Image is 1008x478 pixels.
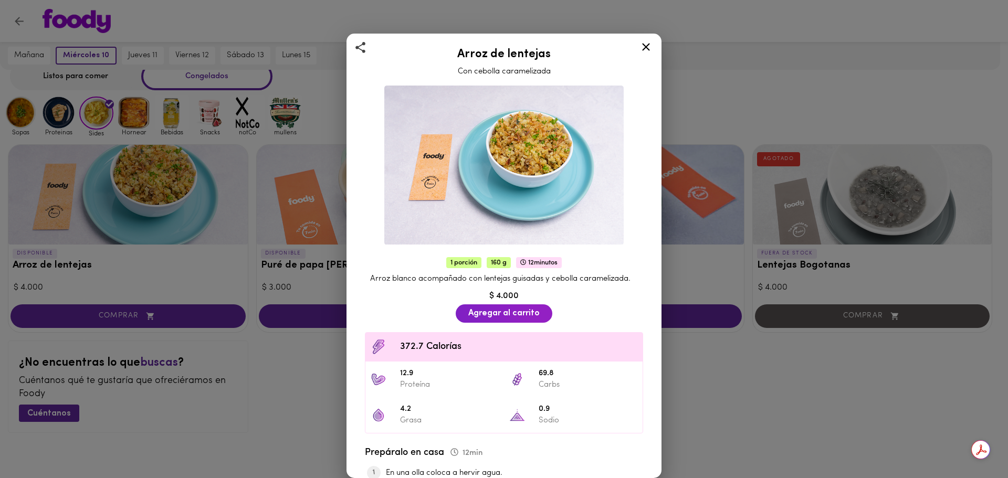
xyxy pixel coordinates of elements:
[371,371,386,387] img: 12.9 Proteína
[509,407,525,423] img: 0.9 Sodio
[458,68,551,76] span: Con cebolla caramelizada
[360,290,648,302] div: $ 4.000
[400,403,499,416] span: 4.2
[456,304,552,323] button: Agregar al carrito
[947,417,997,468] iframe: Messagebird Livechat Widget
[360,48,648,61] h2: Arroz de lentejas
[450,449,482,457] span: 12 min
[539,403,637,416] span: 0.9
[487,257,511,268] span: 160 g
[371,407,386,423] img: 4.2 Grasa
[539,379,637,390] p: Carbs
[539,368,637,380] span: 69.8
[400,415,499,426] p: Grasa
[539,415,637,426] p: Sodio
[468,309,540,318] span: Agregar al carrito
[516,257,562,268] span: 12 minutos
[400,368,499,380] span: 12.9
[400,340,637,354] span: 372.7 Calorías
[446,257,481,268] span: 1 porción
[400,379,499,390] p: Proteína
[371,339,386,355] img: Contenido calórico
[384,86,624,245] img: Arroz de lentejas
[365,448,482,458] span: Prepáralo en casa
[370,275,631,283] span: Arroz blanco acompañado con lentejas guisadas y cebolla caramelizada.
[509,371,525,387] img: 69.8 Carbs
